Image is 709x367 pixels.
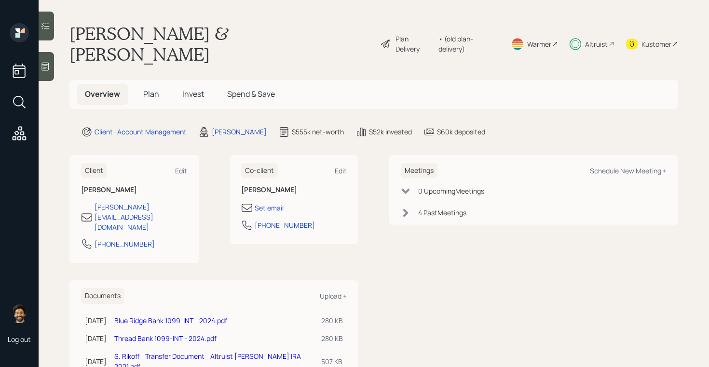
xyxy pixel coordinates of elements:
[81,186,187,194] h6: [PERSON_NAME]
[321,315,343,326] div: 280 KB
[85,356,107,367] div: [DATE]
[401,163,437,179] h6: Meetings
[590,166,667,175] div: Schedule New Meeting +
[182,89,204,99] span: Invest
[335,166,347,175] div: Edit
[255,220,315,230] div: [PHONE_NUMBER]
[85,333,107,343] div: [DATE]
[143,89,159,99] span: Plan
[321,356,343,367] div: 507 KB
[175,166,187,175] div: Edit
[320,291,347,301] div: Upload +
[10,304,29,323] img: eric-schwartz-headshot.png
[641,39,671,49] div: Kustomer
[395,34,434,54] div: Plan Delivery
[369,127,412,137] div: $52k invested
[69,23,372,65] h1: [PERSON_NAME] & [PERSON_NAME]
[255,203,284,213] div: Set email
[8,335,31,344] div: Log out
[95,202,187,232] div: [PERSON_NAME][EMAIL_ADDRESS][DOMAIN_NAME]
[527,39,551,49] div: Warmer
[585,39,608,49] div: Altruist
[81,163,107,179] h6: Client
[418,186,484,196] div: 0 Upcoming Meeting s
[85,89,120,99] span: Overview
[241,186,347,194] h6: [PERSON_NAME]
[292,127,344,137] div: $555k net-worth
[114,316,227,325] a: Blue Ridge Bank 1099-INT - 2024.pdf
[241,163,278,179] h6: Co-client
[212,127,267,137] div: [PERSON_NAME]
[227,89,275,99] span: Spend & Save
[437,127,485,137] div: $60k deposited
[95,239,155,249] div: [PHONE_NUMBER]
[418,208,466,218] div: 4 Past Meeting s
[95,127,187,137] div: Client · Account Management
[321,333,343,343] div: 280 KB
[85,315,107,326] div: [DATE]
[438,34,499,54] div: • (old plan-delivery)
[114,334,217,343] a: Thread Bank 1099-INT - 2024.pdf
[81,288,124,304] h6: Documents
